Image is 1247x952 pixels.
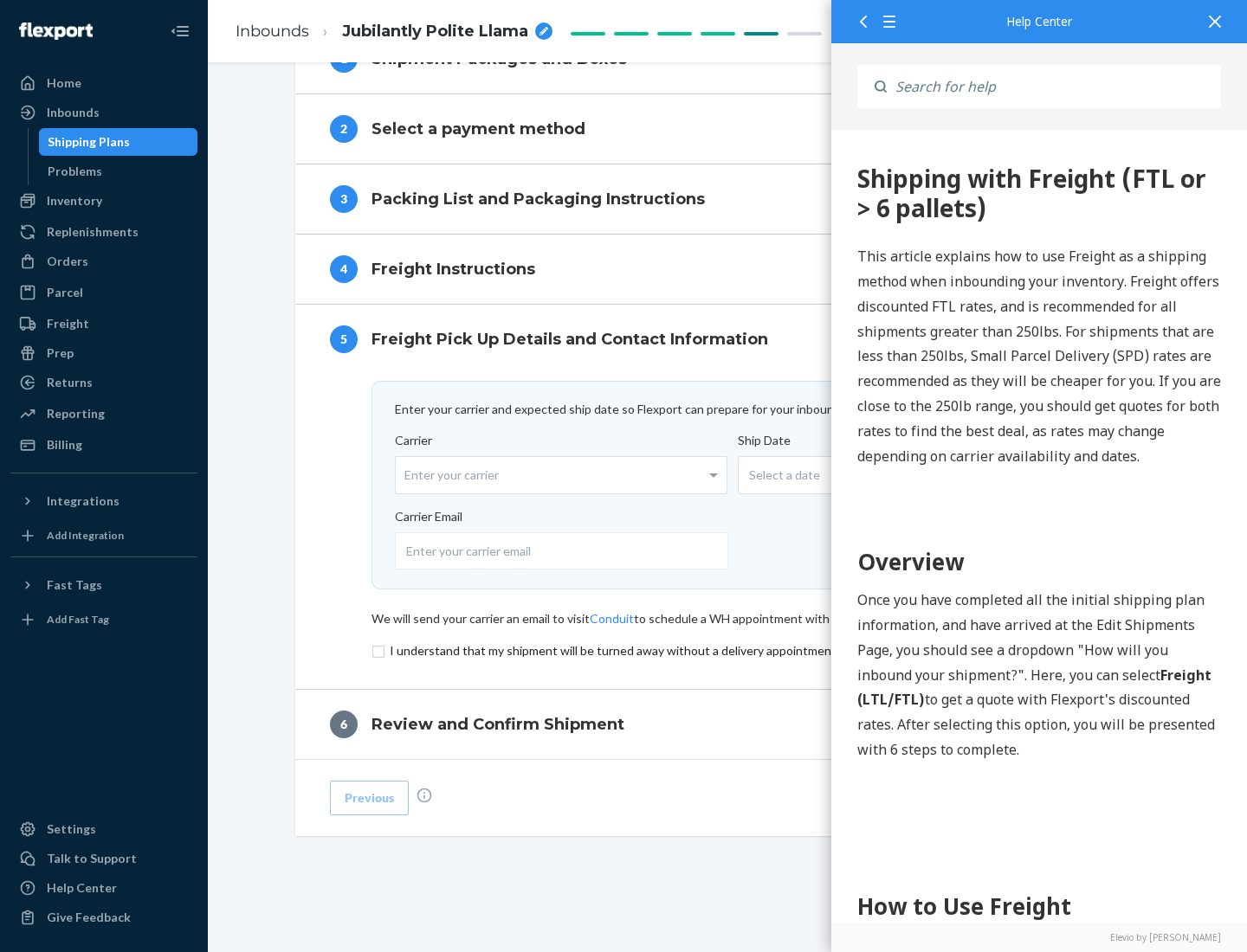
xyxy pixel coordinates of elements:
[10,369,197,396] a: Returns
[47,315,89,332] div: Freight
[330,255,358,283] div: 4
[372,328,768,351] h4: Freight Pick Up Details and Contact Information
[47,223,139,241] div: Replenishments
[10,279,197,306] a: Parcel
[47,528,124,543] div: Add Integration
[236,22,309,41] a: Inbounds
[372,118,585,140] h4: Select a payment method
[47,405,105,422] div: Reporting
[222,6,566,57] ol: breadcrumbs
[342,21,528,43] span: Jubilantly Polite Llama
[857,16,1221,28] div: Help Center
[10,187,197,215] a: Inventory
[47,576,102,594] div: Fast Tags
[163,14,197,48] button: Close Navigation
[47,374,93,391] div: Returns
[330,325,358,353] div: 5
[330,115,358,143] div: 2
[295,164,1161,234] button: 3Packing List and Packaging Instructions
[10,339,197,367] a: Prep
[10,99,197,126] a: Inbounds
[47,344,74,362] div: Prep
[857,931,1221,943] a: Elevio by [PERSON_NAME]
[47,104,100,121] div: Inbounds
[47,192,102,209] div: Inventory
[10,571,197,599] button: Fast Tags
[47,612,109,627] div: Add Fast Tag
[39,158,198,185] a: Problems
[47,492,120,510] div: Integrations
[47,850,137,867] div: Talk to Support
[47,820,96,838] div: Settings
[10,248,197,275] a: Orders
[10,218,197,246] a: Replenishments
[295,94,1161,164] button: 2Select a payment method
[330,781,409,815] button: Previous
[10,487,197,515] button: Integrations
[26,760,390,794] h1: How to Use Freight
[26,114,390,338] p: This article explains how to use Freight as a shipping method when inbounding your inventory. Fre...
[590,611,634,626] a: Conduit
[47,909,131,926] div: Give Feedback
[330,185,358,213] div: 3
[887,65,1221,108] input: Search
[10,904,197,931] button: Give Feedback
[47,879,117,897] div: Help Center
[48,163,102,180] div: Problems
[372,610,1085,627] div: We will send your carrier an email to visit to schedule a WH appointment with Reference ASN / PO # .
[10,874,197,902] a: Help Center
[26,415,390,449] h1: Overview
[26,811,390,842] h2: Step 1: Boxes and Labels
[295,690,1161,759] button: 6Review and Confirm Shipment
[372,258,535,280] h4: Freight Instructions
[395,532,728,569] input: Enter your carrier email
[10,400,197,428] a: Reporting
[372,188,705,210] h4: Packing List and Packaging Instructions
[396,457,727,493] div: Enter your carrier
[330,711,358,738] div: 6
[395,432,727,494] label: Carrier
[47,253,88,270] div: Orders
[10,606,197,634] a: Add Fast Tag
[295,305,1161,374] button: 5Freight Pick Up Details and Contact Information
[395,401,1062,418] div: Enter your carrier and expected ship date so Flexport can prepare for your inbound .
[47,74,81,92] div: Home
[10,815,197,843] a: Settings
[10,310,197,338] a: Freight
[10,431,197,459] a: Billing
[47,436,82,453] div: Billing
[47,284,83,301] div: Parcel
[19,23,93,40] img: Flexport logo
[26,35,390,93] div: 360 Shipping with Freight (FTL or > 6 pallets)
[26,458,390,633] p: Once you have completed all the initial shipping plan information, and have arrived at the Edit S...
[749,466,820,484] span: Select a date
[10,522,197,550] a: Add Integration
[10,845,197,872] a: Talk to Support
[395,508,1051,569] label: Carrier Email
[48,133,130,151] div: Shipping Plans
[738,432,1082,508] label: Ship Date
[10,69,197,97] a: Home
[39,128,198,156] a: Shipping Plans
[372,713,624,736] h4: Review and Confirm Shipment
[295,235,1161,304] button: 4Freight Instructions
